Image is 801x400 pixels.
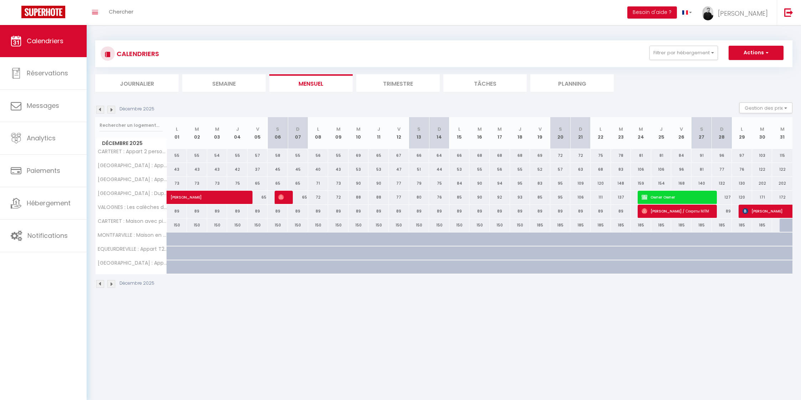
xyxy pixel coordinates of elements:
div: 93 [510,191,530,204]
th: 21 [570,117,591,149]
a: [PERSON_NAME] [167,191,187,204]
div: 122 [772,163,792,176]
abbr: M [498,126,502,132]
span: [PERSON_NAME] [278,190,285,204]
th: 01 [167,117,187,149]
div: 75 [591,149,611,162]
abbr: J [519,126,521,132]
div: 51 [409,163,429,176]
div: 65 [248,177,268,190]
abbr: L [176,126,178,132]
span: [GEOGRAPHIC_DATA] : Appart de charme, 2 chambres en centre ville [97,177,168,182]
th: 09 [328,117,348,149]
div: 89 [308,205,328,218]
th: 03 [207,117,228,149]
div: 137 [611,191,631,204]
abbr: S [559,126,562,132]
div: 89 [510,205,530,218]
div: 88 [368,191,389,204]
div: 150 [227,219,248,232]
th: 29 [732,117,752,149]
div: 168 [671,177,692,190]
div: 77 [712,163,732,176]
div: 84 [671,149,692,162]
div: 85 [530,191,550,204]
div: 185 [611,219,631,232]
div: 150 [449,219,470,232]
div: 66 [409,149,429,162]
div: 115 [772,149,792,162]
div: 67 [389,149,409,162]
div: 53 [348,163,369,176]
div: 78 [611,149,631,162]
div: 53 [449,163,470,176]
th: 04 [227,117,248,149]
button: Besoin d'aide ? [627,6,677,19]
div: 65 [267,177,288,190]
span: Hébergement [27,199,71,207]
div: 58 [267,149,288,162]
div: 120 [591,177,611,190]
abbr: M [639,126,643,132]
abbr: V [256,126,259,132]
div: 185 [732,219,752,232]
p: Décembre 2025 [119,106,154,112]
div: 57 [550,163,571,176]
abbr: J [377,126,380,132]
div: 44 [429,163,449,176]
th: 14 [429,117,449,149]
div: 150 [328,219,348,232]
span: [PERSON_NAME] [170,187,236,200]
span: Notifications [27,231,68,240]
abbr: D [438,126,441,132]
th: 26 [671,117,692,149]
div: 140 [692,177,712,190]
div: 106 [570,191,591,204]
div: 65 [368,149,389,162]
div: 150 [429,219,449,232]
li: Mensuel [269,74,353,92]
abbr: V [680,126,683,132]
th: 25 [651,117,672,149]
div: 106 [631,163,651,176]
abbr: S [417,126,420,132]
abbr: L [741,126,743,132]
th: 19 [530,117,550,149]
div: 81 [692,163,712,176]
div: 63 [570,163,591,176]
div: 150 [469,219,490,232]
div: 56 [308,149,328,162]
abbr: V [539,126,542,132]
div: 55 [288,149,308,162]
div: 185 [752,219,772,232]
img: logout [784,8,793,17]
abbr: M [619,126,623,132]
div: 73 [328,177,348,190]
th: 23 [611,117,631,149]
div: 159 [631,177,651,190]
abbr: L [600,126,602,132]
th: 05 [248,117,268,149]
li: Journalier [95,74,179,92]
div: 65 [288,191,308,204]
div: 202 [752,177,772,190]
span: [GEOGRAPHIC_DATA] : Appart T2 proche commerces et NAVAL Group [97,260,168,266]
div: 47 [389,163,409,176]
div: 90 [469,191,490,204]
span: VALOGNES : Les calèches de l'[GEOGRAPHIC_DATA] [97,205,168,210]
span: Messages [27,101,59,110]
div: 54 [207,149,228,162]
abbr: M [478,126,482,132]
div: 76 [429,191,449,204]
div: 185 [671,219,692,232]
div: 65 [248,191,268,204]
div: 150 [389,219,409,232]
th: 20 [550,117,571,149]
div: 90 [368,177,389,190]
div: 97 [732,149,752,162]
li: Semaine [182,74,266,92]
div: 55 [328,149,348,162]
th: 08 [308,117,328,149]
button: Filtrer par hébergement [649,46,718,60]
div: 72 [328,191,348,204]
